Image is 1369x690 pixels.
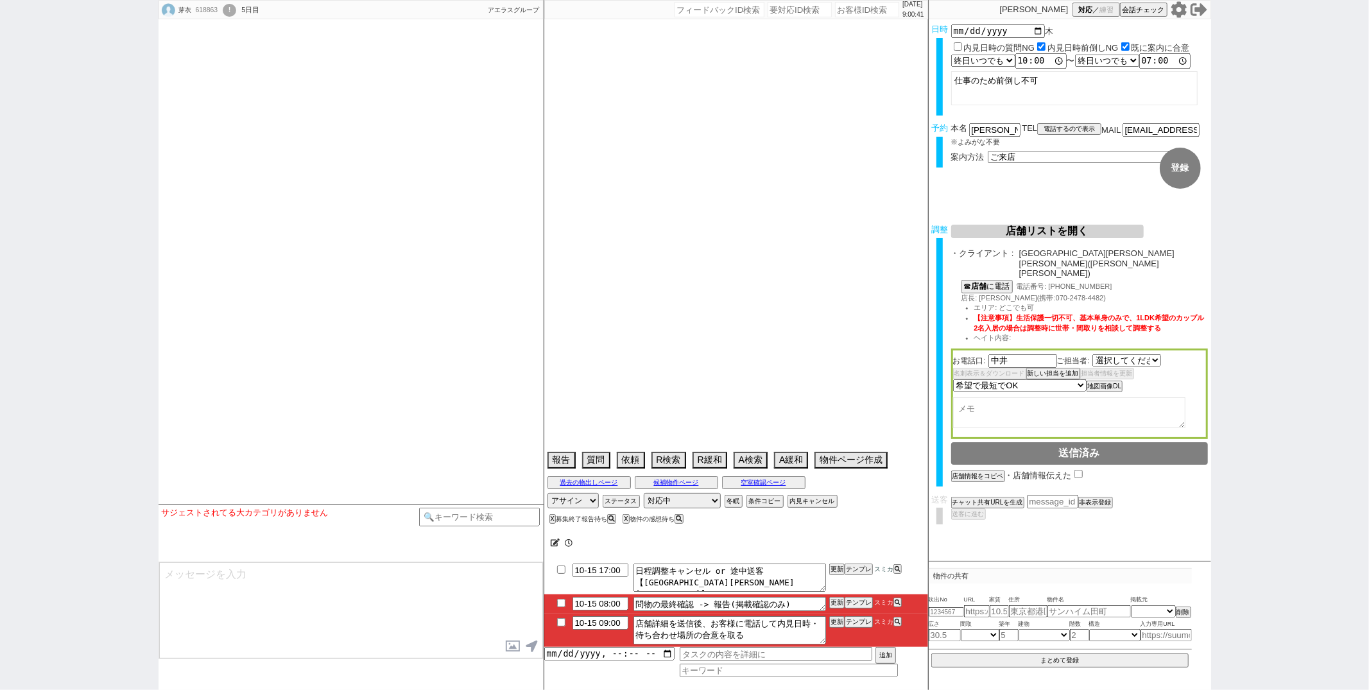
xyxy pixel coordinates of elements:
[951,138,1001,146] span: ※よみがな不要
[722,476,805,489] button: 空室確認ページ
[829,616,845,628] button: 更新
[1009,605,1047,617] input: 東京都港区海岸３
[974,334,1012,341] span: ヘイト内容:
[1072,3,1120,17] button: 対応／練習
[951,508,986,520] button: 送客に進む
[1078,5,1092,15] span: 対応
[1005,470,1072,480] span: ・店舗情報伝えた
[1141,629,1192,641] input: https://suumo.jp/chintai/jnc_000022489271
[162,508,419,518] div: サジェストされてる大カテゴリがありません
[953,368,1026,379] button: 名刺表示＆ダウンロード
[929,619,961,630] span: 広さ
[734,452,768,469] button: A検索
[814,452,888,469] button: 物件ページ作成
[951,470,1005,482] button: 店舗情報をコピペ
[929,607,964,617] input: 1234567
[1132,43,1190,53] label: 既に案内に合意
[929,595,964,605] span: 吹出No
[768,2,832,17] input: 要対応ID検索
[1037,123,1101,135] button: 電話するので表示
[693,452,727,469] button: R緩和
[902,10,924,20] p: 9:00:41
[974,304,1035,311] span: エリア: どこでも可
[951,123,968,137] span: 本名
[1141,619,1192,630] span: 入力専用URL
[951,53,1208,69] div: 〜
[241,5,259,15] div: 5日目
[931,24,948,34] span: 日時
[873,618,893,625] span: スミカ
[964,595,990,605] span: URL
[1078,497,1113,508] button: 非表示登録
[1000,4,1069,15] p: [PERSON_NAME]
[873,565,893,573] span: スミカ
[1045,26,1053,36] span: 木
[929,568,1192,583] p: 物件の共有
[1047,605,1131,617] input: サンハイム田町
[549,514,556,524] button: X
[623,514,630,524] button: X
[951,497,1024,508] button: チャット共有URLを生成
[1019,619,1070,630] span: 建物
[931,225,948,234] span: 調整
[999,619,1019,630] span: 築年
[951,225,1144,238] button: 店舗リストを開く
[1027,495,1078,508] input: message_id
[1047,43,1119,53] label: 内見日時前倒しNG
[829,564,845,575] button: 更新
[1101,125,1121,135] span: MAIL
[1017,282,1112,290] span: 電話番号: [PHONE_NUMBER]
[875,647,896,664] button: 追加
[1009,595,1047,605] span: 住所
[964,605,990,617] input: https://suumo.jp/chintai/jnc_000022489271
[988,354,1057,368] input: お電話口
[961,294,1106,302] span: 店長: [PERSON_NAME](携帯:070-2478-4482)
[972,282,987,291] b: 店舗
[990,595,1009,605] span: 家賃
[1089,619,1141,630] span: 構造
[1070,629,1089,641] input: 2
[845,597,873,608] button: テンプレ
[999,629,1019,641] input: 5
[623,515,687,522] div: 物件の感想待ち
[1087,381,1123,392] button: 地図画像DL
[582,452,610,469] button: 質問
[873,599,893,606] span: スミカ
[635,476,718,489] button: 候補物件ページ
[1070,619,1089,630] span: 階数
[547,476,631,489] button: 過去の物出しページ
[1176,607,1191,618] button: 削除
[788,495,838,508] button: 内見キャンセル
[951,442,1208,465] button: 送信済み
[419,508,540,526] input: 🔍キーワード検索
[1019,248,1208,279] span: [GEOGRAPHIC_DATA][PERSON_NAME][PERSON_NAME]([PERSON_NAME][PERSON_NAME])
[549,515,620,522] div: 募集終了報告待ち
[1160,148,1201,189] button: 登録
[603,495,640,508] button: ステータス
[974,314,1205,332] span: 【注意事項】生活保護一切不可、基本単身のみで、1LDK希望のカップル2名入居の場合は調整時に世帯・間取りを相談して調整する
[192,5,221,15] div: 618863
[990,605,1009,617] input: 10.5
[725,495,743,508] button: 冬眠
[651,452,686,469] button: R検索
[1047,595,1131,605] span: 物件名
[931,653,1189,668] button: まとめて登録
[845,616,873,628] button: テンプレ
[964,43,1035,53] label: 内見日時の質問NG
[547,452,576,469] button: 報告
[774,452,808,469] button: A緩和
[1026,368,1080,379] button: 新しい担当を追加
[488,6,540,13] span: アエラスグループ
[961,619,999,630] span: 間取
[1123,5,1165,15] span: 会話チェック
[675,2,764,17] input: フィードバックID検索
[680,664,898,677] input: キーワード
[829,597,845,608] button: 更新
[617,452,645,469] button: 依頼
[1131,595,1148,605] span: 掲載元
[1022,123,1038,133] span: TEL
[161,3,175,17] img: default_icon.jpg
[845,564,873,575] button: テンプレ
[951,248,1014,279] span: ・クライアント :
[953,356,986,365] span: お電話口:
